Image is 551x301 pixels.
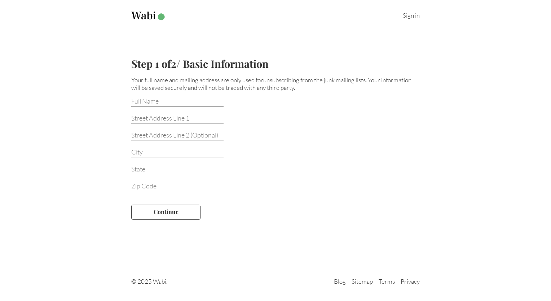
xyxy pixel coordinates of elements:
p: Your full name and mailing address are only used for . Your information will be saved securely an... [131,76,420,91]
a: Sign in [403,12,420,19]
input: Full Name [131,97,224,106]
a: Terms [379,278,395,285]
input: Street Address Line 1 [131,114,224,123]
button: Continue [131,205,200,220]
input: Zip Code [131,182,224,191]
input: State [131,165,224,174]
input: Street Address Line 2 (Optional) [131,131,224,140]
h2: Step 1 of 2 / Basic Information [131,57,420,70]
a: Blog [334,278,346,285]
span: unsubscribing from the junk mailing lists [263,76,366,84]
img: Wabi [131,12,166,21]
span: © 2025 Wabi. [131,278,167,285]
input: City [131,148,224,157]
a: Sitemap [352,278,373,285]
a: Privacy [401,278,420,285]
